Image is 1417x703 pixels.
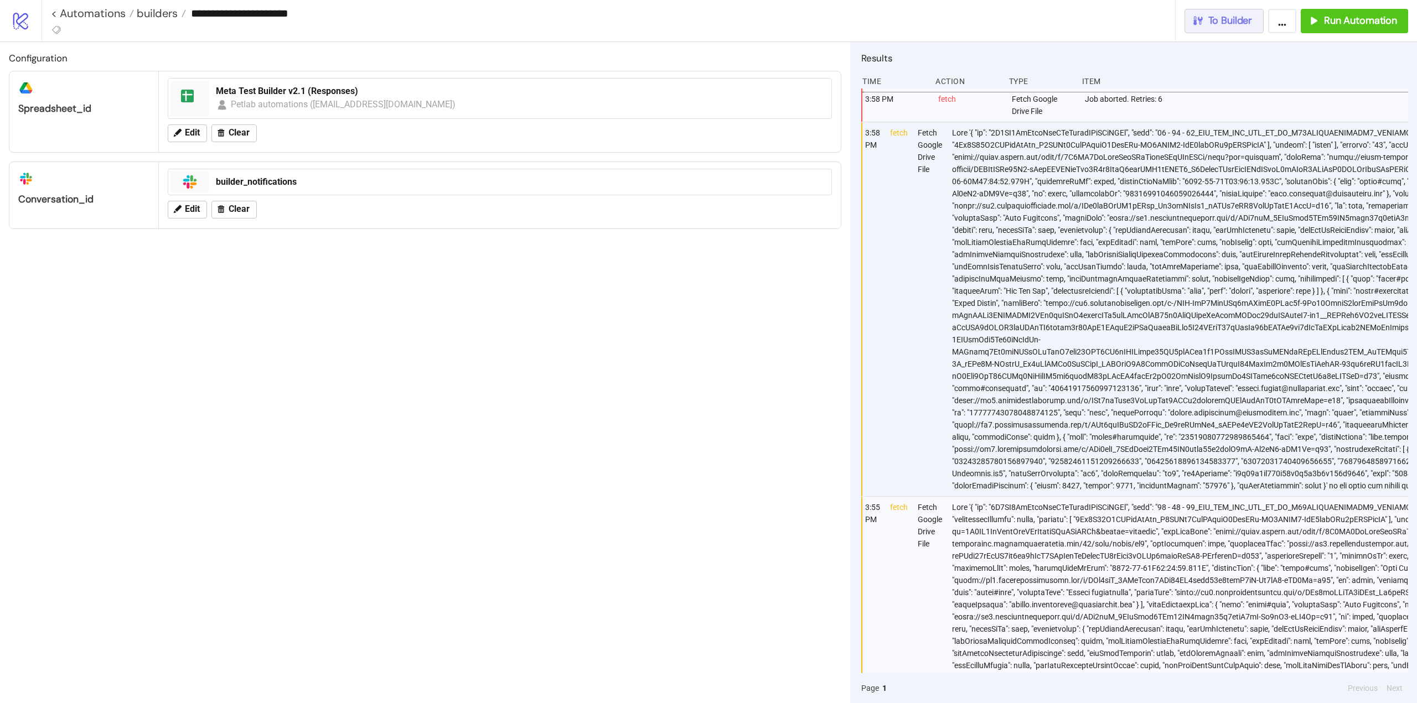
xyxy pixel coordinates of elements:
button: Clear [211,124,257,142]
button: Previous [1344,682,1381,694]
div: Action [934,71,1000,92]
span: To Builder [1208,14,1253,27]
div: Fetch Google Drive File [1011,88,1076,122]
a: < Automations [51,8,134,19]
span: Run Automation [1324,14,1397,27]
div: 3:58 PM [864,122,881,496]
a: builders [134,8,186,19]
span: Clear [229,128,250,138]
div: spreadsheet_id [18,102,149,115]
button: ... [1268,9,1296,33]
button: Clear [211,201,257,218]
div: conversation_id [18,193,149,206]
button: To Builder [1185,9,1264,33]
button: Next [1383,682,1406,694]
div: Job aborted. Retries: 6 [1084,88,1411,122]
span: Clear [229,204,250,214]
button: Edit [168,201,207,218]
div: Fetch Google Drive File [917,122,943,496]
span: Page [861,682,879,694]
span: Edit [185,128,200,138]
span: Edit [185,204,200,214]
span: builders [134,6,178,20]
div: fetch [889,122,909,496]
h2: Configuration [9,51,841,65]
div: 3:58 PM [864,88,929,122]
div: Petlab automations ([EMAIL_ADDRESS][DOMAIN_NAME]) [231,97,456,111]
div: Meta Test Builder v2.1 (Responses) [216,85,825,97]
div: builder_notifications [216,176,825,188]
div: Time [861,71,927,92]
h2: Results [861,51,1408,65]
div: Item [1081,71,1408,92]
button: 1 [879,682,890,694]
button: Edit [168,124,207,142]
button: Run Automation [1301,9,1408,33]
div: Type [1008,71,1073,92]
div: fetch [937,88,1002,122]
